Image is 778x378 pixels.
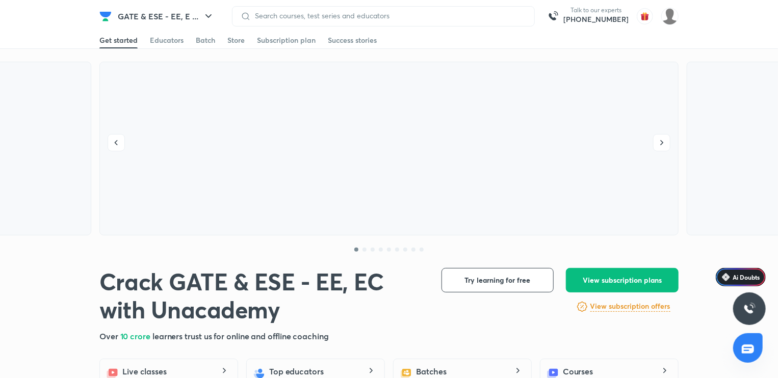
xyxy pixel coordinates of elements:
div: Subscription plan [257,35,316,45]
h5: Top educators [269,365,324,377]
h1: Crack GATE & ESE - EE, EC with Unacademy [99,268,425,324]
img: Ayush [661,8,679,25]
p: Talk to our experts [563,6,629,14]
a: Educators [150,32,184,48]
h5: Live classes [122,365,167,377]
h5: Batches [416,365,447,377]
div: Educators [150,35,184,45]
img: ttu [743,303,756,315]
h5: Courses [563,365,593,377]
div: Success stories [328,35,377,45]
span: learners trust us for online and offline coaching [152,331,329,341]
img: avatar [637,8,653,24]
h6: View subscription offers [590,301,670,312]
img: Company Logo [99,10,112,22]
div: Store [227,35,245,45]
span: Try learning for free [465,275,531,285]
button: GATE & ESE - EE, E ... [112,6,221,26]
a: Success stories [328,32,377,48]
span: Over [99,331,120,341]
a: Store [227,32,245,48]
a: Batch [196,32,215,48]
a: Get started [99,32,138,48]
div: Get started [99,35,138,45]
a: Ai Doubts [716,268,766,286]
input: Search courses, test series and educators [251,12,526,20]
button: View subscription plans [566,268,679,292]
div: Batch [196,35,215,45]
img: Icon [722,273,730,281]
a: [PHONE_NUMBER] [563,14,629,24]
img: call-us [543,6,563,26]
button: Try learning for free [442,268,554,292]
a: View subscription offers [590,301,670,313]
span: 10 crore [120,331,152,341]
a: Subscription plan [257,32,316,48]
span: Ai Doubts [733,273,760,281]
span: View subscription plans [583,275,662,285]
